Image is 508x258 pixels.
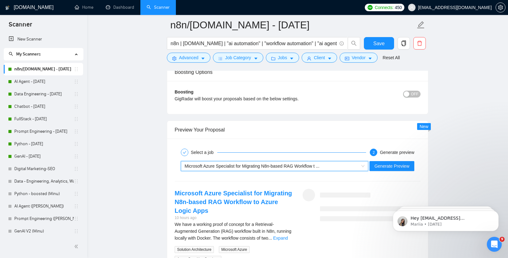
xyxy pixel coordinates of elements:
[75,5,93,10] a: homeHome
[74,141,79,146] span: holder
[14,125,74,138] a: Prompt Engineering - [DATE]
[74,204,79,209] span: holder
[74,117,79,122] span: holder
[14,88,74,100] a: Data Engineering - [DATE]
[74,129,79,134] span: holder
[397,37,410,50] button: copy
[14,138,74,150] a: Python - [DATE]
[14,75,74,88] a: AI Agent - [DATE]
[374,163,409,170] span: Generate Preview
[9,33,78,45] a: New Scanner
[106,5,134,10] a: dashboardDashboard
[14,200,74,213] a: AI Agent ([PERSON_NAME])
[420,124,428,129] span: New
[147,5,170,10] a: searchScanner
[219,246,250,253] span: Microsoft Azure
[14,213,74,225] a: Prompt Engineering ([PERSON_NAME])
[14,225,74,237] a: GenAI V2 (Minu)
[74,166,79,171] span: holder
[314,54,325,61] span: Client
[348,37,360,50] button: search
[225,54,251,61] span: Job Category
[289,56,294,61] span: caret-down
[340,53,378,63] button: idcardVendorcaret-down
[16,51,41,57] span: My Scanners
[14,150,74,163] a: GenAI - [DATE]
[179,54,198,61] span: Advanced
[268,236,272,241] span: ...
[375,4,393,11] span: Connects:
[175,246,214,253] span: Solution Architecture
[175,190,292,214] a: Microsoft Azure Specialist for Migrating N8n-based RAG Workflow to Azure Logic Apps
[266,53,299,63] button: folderJobscaret-down
[175,63,421,81] div: Boosting Options
[487,237,502,252] iframe: Intercom live chat
[327,56,332,61] span: caret-down
[14,113,74,125] a: FullStack - [DATE]
[278,54,287,61] span: Jobs
[307,56,311,61] span: user
[4,175,83,188] li: Data - Engineering, Analytics, Warehousing - Final (Minu)
[170,17,416,33] input: Scanner name...
[373,150,375,155] span: 2
[496,5,505,10] span: setting
[5,3,10,13] img: logo
[4,163,83,175] li: Digital Marketing-SEO
[218,56,223,61] span: bars
[340,41,344,45] span: info-circle
[4,188,83,200] li: Python - boosted (Minu)
[14,163,74,175] a: Digital Marketing-SEO
[185,164,319,169] span: Microsoft Azure Specialist for Migrating N8n-based RAG Workflow t ...
[14,63,74,75] a: n8n/[DOMAIN_NAME] - [DATE]
[352,54,365,61] span: Vendor
[74,179,79,184] span: holder
[4,200,83,213] li: AI Agent (Aswathi)
[171,40,337,47] input: Search Freelance Jobs...
[4,33,83,45] li: New Scanner
[175,121,421,139] div: Preview Your Proposal
[414,41,426,46] span: delete
[14,188,74,200] a: Python - boosted (Minu)
[4,75,83,88] li: AI Agent - June 2025
[175,89,194,94] b: Boosting
[4,20,37,33] span: Scanner
[254,56,258,61] span: caret-down
[496,2,506,12] button: setting
[410,5,414,10] span: user
[364,37,394,50] button: Save
[175,95,359,102] div: GigRadar will boost your proposals based on the below settings.
[4,113,83,125] li: FullStack - June 2025
[175,222,291,241] span: We have a working proof of concept for a Retrieval-Augmented Generation (RAG) workflow built in N...
[4,125,83,138] li: Prompt Engineering - June 2025
[4,150,83,163] li: GenAI - June 2025
[271,56,275,61] span: folder
[373,40,384,47] span: Save
[4,225,83,237] li: GenAI V2 (Minu)
[175,215,293,221] div: 10 hours ago
[175,221,293,241] div: We have a working proof of concept for a Retrieval-Augmented Generation (RAG) workflow built in N...
[348,41,360,46] span: search
[500,237,505,242] span: 9
[74,79,79,84] span: holder
[213,53,263,63] button: barsJob Categorycaret-down
[345,56,349,61] span: idcard
[167,53,210,63] button: settingAdvancedcaret-down
[383,54,400,61] a: Reset All
[368,5,373,10] img: upwork-logo.png
[74,92,79,97] span: holder
[74,191,79,196] span: holder
[172,56,176,61] span: setting
[74,104,79,109] span: holder
[74,243,80,250] span: double-left
[4,213,83,225] li: Prompt Engineering (Aswathi)
[411,91,418,98] span: OFF
[74,154,79,159] span: holder
[9,52,13,56] span: search
[273,236,288,241] a: Expand
[413,37,426,50] button: delete
[14,100,74,113] a: Chatbot - [DATE]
